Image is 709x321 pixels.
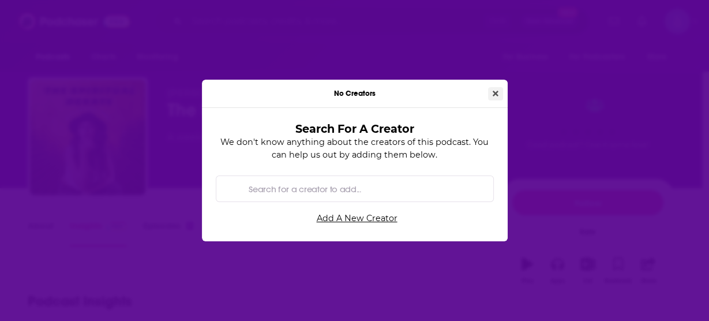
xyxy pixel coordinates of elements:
div: No Creators [202,80,508,108]
button: Close [488,87,503,100]
p: We don't know anything about the creators of this podcast. You can help us out by adding them below. [216,136,494,162]
a: Add A New Creator [220,209,494,228]
div: Search by entity type [216,176,494,202]
input: Search for a creator to add... [244,176,483,201]
h3: Search For A Creator [234,122,475,136]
